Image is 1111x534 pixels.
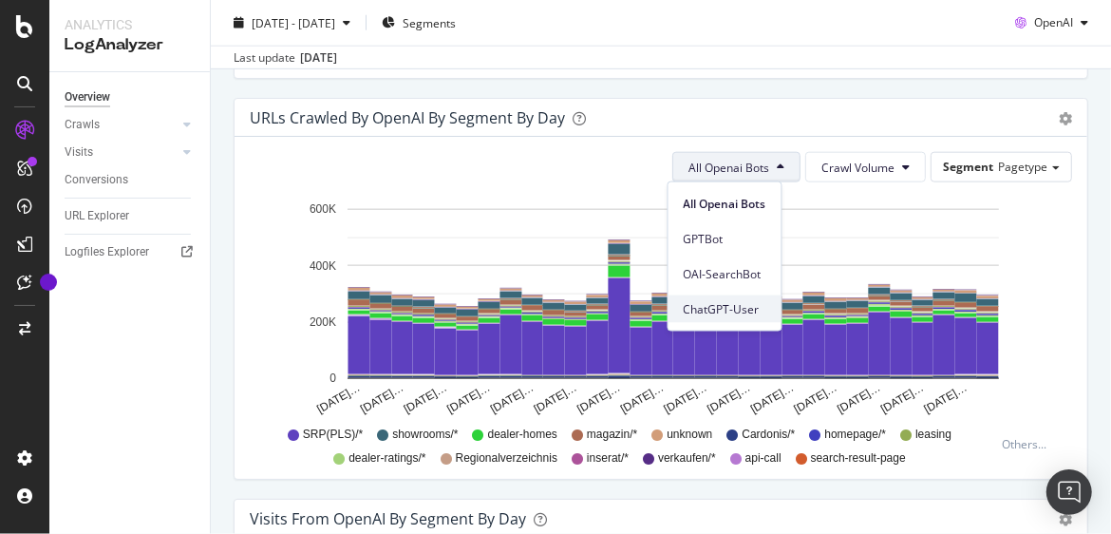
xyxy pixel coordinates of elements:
[915,427,951,443] span: leasing
[998,159,1047,175] span: Pagetype
[745,450,781,467] span: api-call
[821,160,894,176] span: Crawl Volume
[488,427,557,443] span: dealer-homes
[65,170,128,190] div: Conversions
[250,509,526,528] div: Visits from OpenAI By Segment By Day
[65,115,178,135] a: Crawls
[330,372,336,386] text: 0
[250,198,1064,418] svg: A chart.
[250,108,565,127] div: URLs Crawled by OpenAI By Segment By Day
[684,265,766,282] span: OAI-SearchBot
[374,8,463,38] button: Segments
[1007,8,1096,38] button: OpenAI
[1046,469,1092,515] div: Open Intercom Messenger
[226,8,358,38] button: [DATE] - [DATE]
[684,195,766,212] span: All Openai Bots
[684,230,766,247] span: GPTBot
[65,15,195,34] div: Analytics
[684,300,766,317] span: ChatGPT-User
[310,316,336,330] text: 200K
[65,242,197,262] a: Logfiles Explorer
[65,242,149,262] div: Logfiles Explorer
[1034,14,1073,30] span: OpenAI
[1059,513,1072,526] div: gear
[65,206,197,226] a: URL Explorer
[1002,436,1055,452] div: Others...
[65,206,129,226] div: URL Explorer
[65,115,100,135] div: Crawls
[65,170,197,190] a: Conversions
[65,87,197,107] a: Overview
[310,203,336,217] text: 600K
[310,259,336,273] text: 400K
[40,274,57,291] div: Tooltip anchor
[403,14,456,30] span: Segments
[300,49,337,67] div: [DATE]
[1059,112,1072,125] div: gear
[348,450,425,467] span: dealer-ratings/*
[65,143,178,162] a: Visits
[811,450,906,467] span: search-result-page
[672,152,800,182] button: All Openai Bots
[252,14,335,30] span: [DATE] - [DATE]
[303,427,363,443] span: SRP(PLS)/*
[234,49,337,67] div: Last update
[805,152,926,182] button: Crawl Volume
[587,427,637,443] span: magazin/*
[65,87,110,107] div: Overview
[65,143,93,162] div: Visits
[688,160,769,176] span: All Openai Bots
[824,427,886,443] span: homepage/*
[667,427,712,443] span: unknown
[943,159,993,175] span: Segment
[658,450,716,467] span: verkaufen/*
[392,427,458,443] span: showrooms/*
[587,450,629,467] span: inserat/*
[65,34,195,56] div: LogAnalyzer
[456,450,557,467] span: Regionalverzeichnis
[742,427,795,443] span: Cardonis/*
